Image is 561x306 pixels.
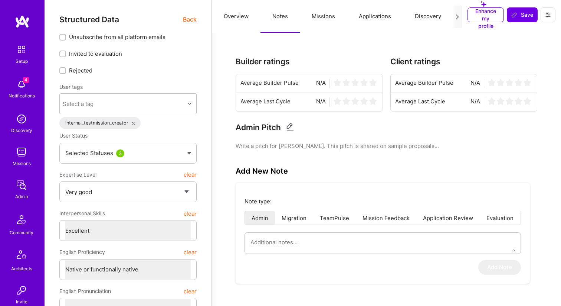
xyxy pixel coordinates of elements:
[59,15,119,24] span: Structured Data
[14,178,29,193] img: admin teamwork
[69,67,92,74] span: Rejected
[360,79,368,86] img: star
[69,50,122,58] span: Invited to evaluation
[356,211,416,225] li: Mission Feedback
[313,211,356,225] li: TeamPulse
[187,152,191,155] img: caret
[395,79,453,88] span: Average Builder Pulse
[524,79,531,86] img: star
[63,100,93,108] div: Select a tag
[488,79,495,86] img: star
[59,168,96,181] span: Expertise Level
[184,207,197,220] button: clear
[236,142,537,150] pre: Write a pitch for [PERSON_NAME]. This pitch is shared on sample proposals...
[14,77,29,92] img: bell
[507,7,538,22] button: Save
[15,15,30,28] img: logo
[14,283,29,298] img: Invite
[245,197,521,205] p: Note type:
[184,284,197,298] button: clear
[334,97,341,105] img: star
[390,57,538,66] h3: Client ratings
[184,168,197,181] button: clear
[316,79,326,88] span: N/A
[236,123,281,132] h3: Admin Pitch
[240,79,299,88] span: Average Builder Pulse
[14,42,29,57] img: setup
[13,211,30,229] img: Community
[65,149,113,157] span: Selected Statuses
[59,83,83,90] label: User tags
[488,97,495,105] img: star
[497,79,504,86] img: star
[480,1,486,7] i: icon SuggestedTeams
[515,97,522,105] img: star
[369,97,377,105] img: star
[116,149,124,157] div: 3
[16,298,27,306] div: Invite
[467,7,504,22] button: Enhance my profile
[132,122,135,125] i: icon Close
[342,79,350,86] img: star
[369,79,377,86] img: star
[478,260,521,275] button: Add Note
[13,247,30,265] img: Architects
[342,97,350,105] img: star
[470,79,480,88] span: N/A
[23,77,29,83] span: 4
[11,265,32,273] div: Architects
[334,79,341,86] img: star
[11,126,32,134] div: Discovery
[59,245,105,259] span: English Proficiency
[351,79,359,86] img: star
[236,57,383,66] h3: Builder ratings
[524,97,531,105] img: star
[511,11,533,19] span: Save
[455,14,460,20] i: icon Next
[59,284,111,298] span: English Pronunciation
[506,97,513,105] img: star
[515,79,522,86] img: star
[59,207,105,220] span: Interpersonal Skills
[13,160,31,167] div: Missions
[59,132,88,139] span: User Status
[416,211,480,225] li: Application Review
[69,33,165,41] span: Unsubscribe from all platform emails
[16,57,28,65] div: Setup
[9,92,35,100] div: Notifications
[275,211,313,225] li: Migration
[245,211,275,225] li: Admin
[59,117,141,129] div: internal_testmission_creator
[188,102,191,106] i: icon Chevron
[240,97,291,107] span: Average Last Cycle
[285,123,294,131] i: Edit
[10,229,33,236] div: Community
[480,211,520,225] li: Evaluation
[184,245,197,259] button: clear
[360,97,368,105] img: star
[470,97,480,107] span: N/A
[14,112,29,126] img: discovery
[497,97,504,105] img: star
[183,15,197,24] span: Back
[395,97,445,107] span: Average Last Cycle
[506,79,513,86] img: star
[14,145,29,160] img: teamwork
[15,193,28,200] div: Admin
[351,97,359,105] img: star
[316,97,326,107] span: N/A
[236,167,288,175] h3: Add New Note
